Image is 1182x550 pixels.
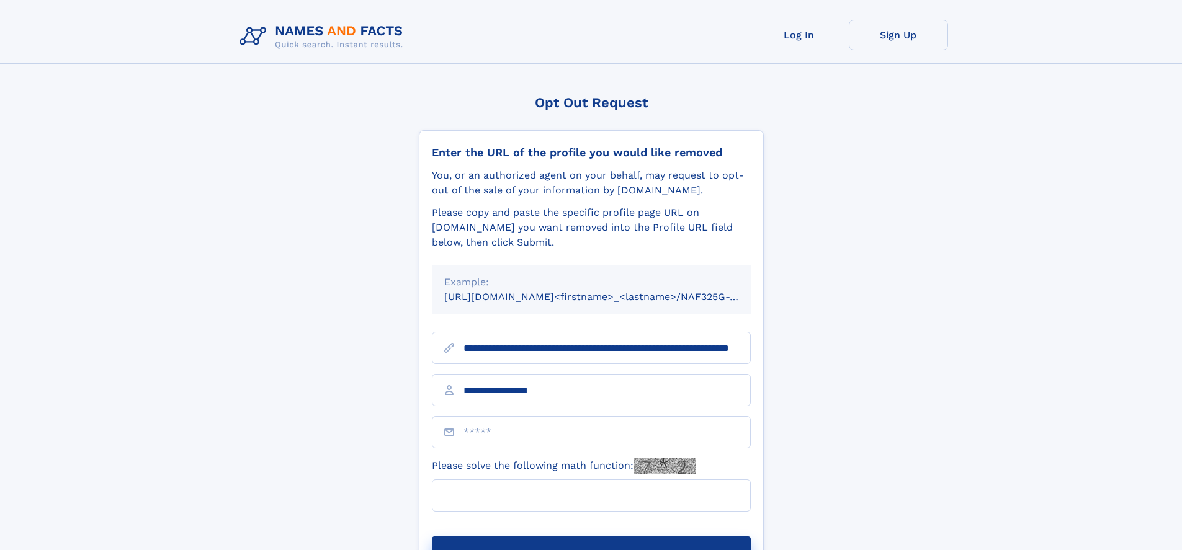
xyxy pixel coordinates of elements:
[432,205,751,250] div: Please copy and paste the specific profile page URL on [DOMAIN_NAME] you want removed into the Pr...
[432,146,751,159] div: Enter the URL of the profile you would like removed
[432,168,751,198] div: You, or an authorized agent on your behalf, may request to opt-out of the sale of your informatio...
[750,20,849,50] a: Log In
[235,20,413,53] img: Logo Names and Facts
[419,95,764,110] div: Opt Out Request
[444,291,774,303] small: [URL][DOMAIN_NAME]<firstname>_<lastname>/NAF325G-xxxxxxxx
[432,458,696,474] label: Please solve the following math function:
[444,275,738,290] div: Example:
[849,20,948,50] a: Sign Up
